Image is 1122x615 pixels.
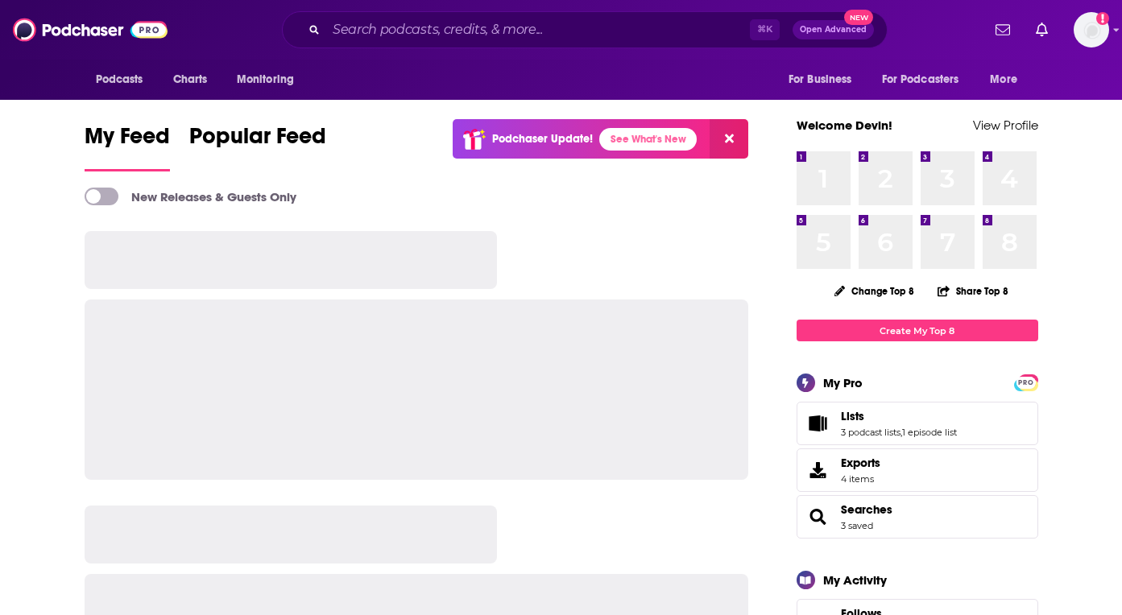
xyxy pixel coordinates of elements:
[1029,16,1054,43] a: Show notifications dropdown
[841,456,880,470] span: Exports
[841,473,880,485] span: 4 items
[599,128,697,151] a: See What's New
[937,275,1009,307] button: Share Top 8
[1096,12,1109,25] svg: Add a profile image
[802,506,834,528] a: Searches
[900,427,902,438] span: ,
[841,520,873,531] a: 3 saved
[85,64,164,95] button: open menu
[1074,12,1109,47] button: Show profile menu
[800,26,867,34] span: Open Advanced
[85,122,170,171] a: My Feed
[902,427,957,438] a: 1 episode list
[841,409,957,423] a: Lists
[237,68,294,91] span: Monitoring
[823,375,863,390] div: My Pro
[1074,12,1109,47] img: User Profile
[85,188,296,205] a: New Releases & Guests Only
[1016,377,1036,389] span: PRO
[1074,12,1109,47] span: Logged in as sschroeder
[85,122,170,159] span: My Feed
[841,409,864,423] span: Lists
[189,122,326,159] span: Popular Feed
[844,10,873,25] span: New
[797,118,892,133] a: Welcome Devin!
[492,132,593,146] p: Podchaser Update!
[989,16,1016,43] a: Show notifications dropdown
[96,68,143,91] span: Podcasts
[823,572,887,588] div: My Activity
[797,495,1038,539] span: Searches
[802,459,834,481] span: Exports
[973,118,1038,133] a: View Profile
[841,502,892,517] a: Searches
[13,14,168,45] img: Podchaser - Follow, Share and Rate Podcasts
[189,122,326,171] a: Popular Feed
[750,19,780,40] span: ⌘ K
[841,427,900,438] a: 3 podcast lists
[797,320,1038,341] a: Create My Top 8
[793,20,874,39] button: Open AdvancedNew
[979,64,1037,95] button: open menu
[173,68,208,91] span: Charts
[282,11,888,48] div: Search podcasts, credits, & more...
[990,68,1017,91] span: More
[797,448,1038,492] a: Exports
[163,64,217,95] a: Charts
[326,17,750,43] input: Search podcasts, credits, & more...
[882,68,959,91] span: For Podcasters
[789,68,852,91] span: For Business
[226,64,315,95] button: open menu
[1016,376,1036,388] a: PRO
[797,402,1038,445] span: Lists
[825,281,925,301] button: Change Top 8
[872,64,983,95] button: open menu
[802,412,834,435] a: Lists
[777,64,872,95] button: open menu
